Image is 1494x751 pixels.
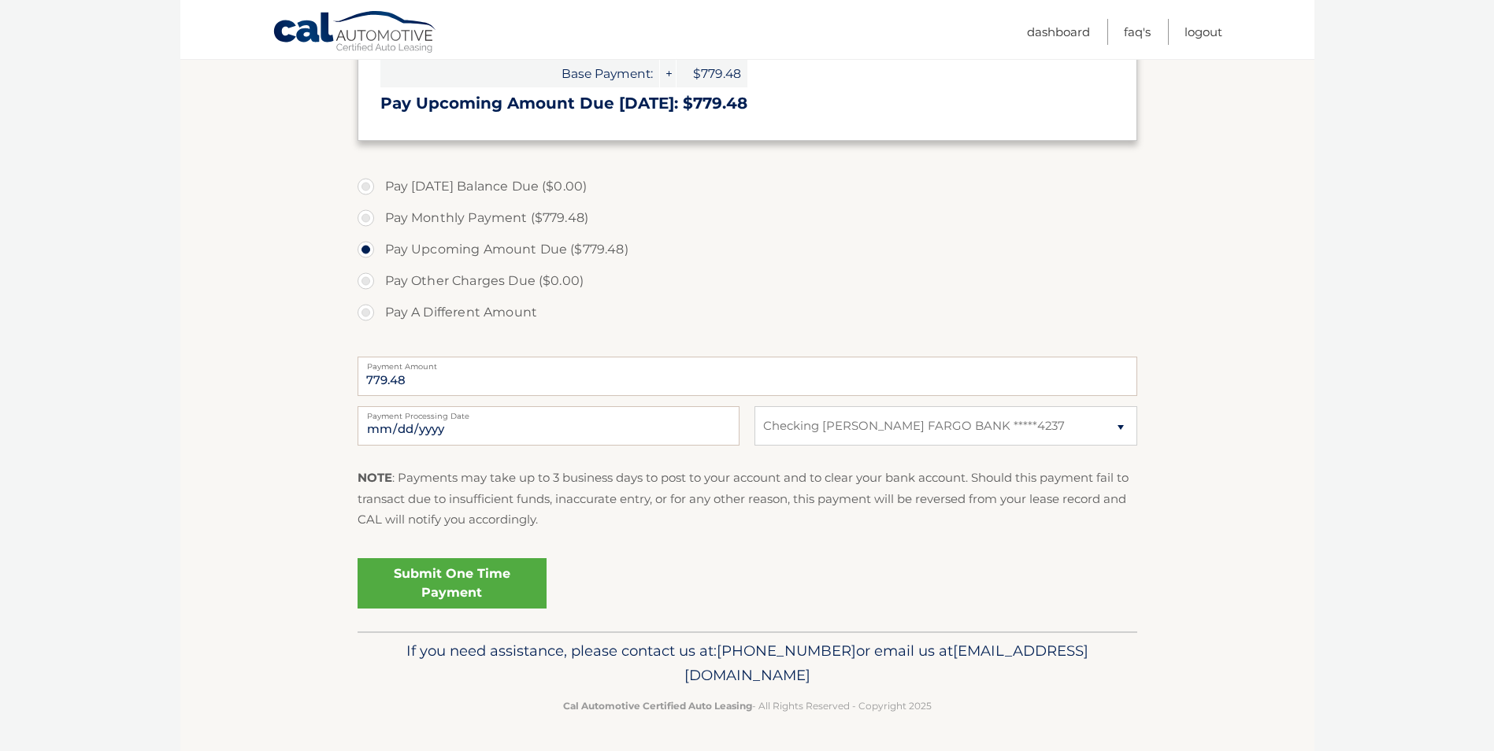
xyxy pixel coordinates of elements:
a: FAQ's [1124,19,1151,45]
p: - All Rights Reserved - Copyright 2025 [368,697,1127,714]
label: Payment Amount [358,357,1137,369]
label: Pay Monthly Payment ($779.48) [358,202,1137,234]
a: Dashboard [1027,19,1090,45]
span: $779.48 [677,60,747,87]
strong: Cal Automotive Certified Auto Leasing [563,700,752,712]
strong: NOTE [358,470,392,485]
a: Submit One Time Payment [358,558,547,609]
label: Pay Other Charges Due ($0.00) [358,265,1137,297]
p: If you need assistance, please contact us at: or email us at [368,638,1127,689]
label: Pay Upcoming Amount Due ($779.48) [358,234,1137,265]
a: Logout [1184,19,1222,45]
span: + [660,60,676,87]
label: Pay A Different Amount [358,297,1137,328]
input: Payment Amount [358,357,1137,396]
a: Cal Automotive [272,10,438,56]
h3: Pay Upcoming Amount Due [DATE]: $779.48 [380,94,1114,113]
span: Base Payment: [380,60,659,87]
p: : Payments may take up to 3 business days to post to your account and to clear your bank account.... [358,468,1137,530]
label: Payment Processing Date [358,406,740,419]
label: Pay [DATE] Balance Due ($0.00) [358,171,1137,202]
span: [PHONE_NUMBER] [717,642,856,660]
input: Payment Date [358,406,740,446]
